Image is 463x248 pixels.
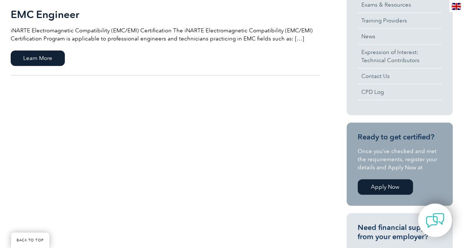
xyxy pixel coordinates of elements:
[358,147,442,171] p: Once you’ve checked and met the requirements, register your details and Apply Now at
[358,84,442,100] a: CPD Log
[358,132,442,142] h3: Ready to get certified?
[426,211,444,230] img: contact-chat.png
[452,3,461,10] img: en
[11,50,65,66] span: Learn More
[358,13,442,28] a: Training Providers
[358,179,413,195] a: Apply Now
[11,26,320,43] p: iNARTE Electromagnetic Compatibility (EMC/EMI) Certification The iNARTE Electromagnetic Compatibi...
[358,45,442,68] a: Expression of Interest:Technical Contributors
[11,233,49,248] a: BACK TO TOP
[358,68,442,84] a: Contact Us
[358,223,442,241] h3: Need financial support from your employer?
[11,8,320,20] h2: EMC Engineer
[358,29,442,44] a: News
